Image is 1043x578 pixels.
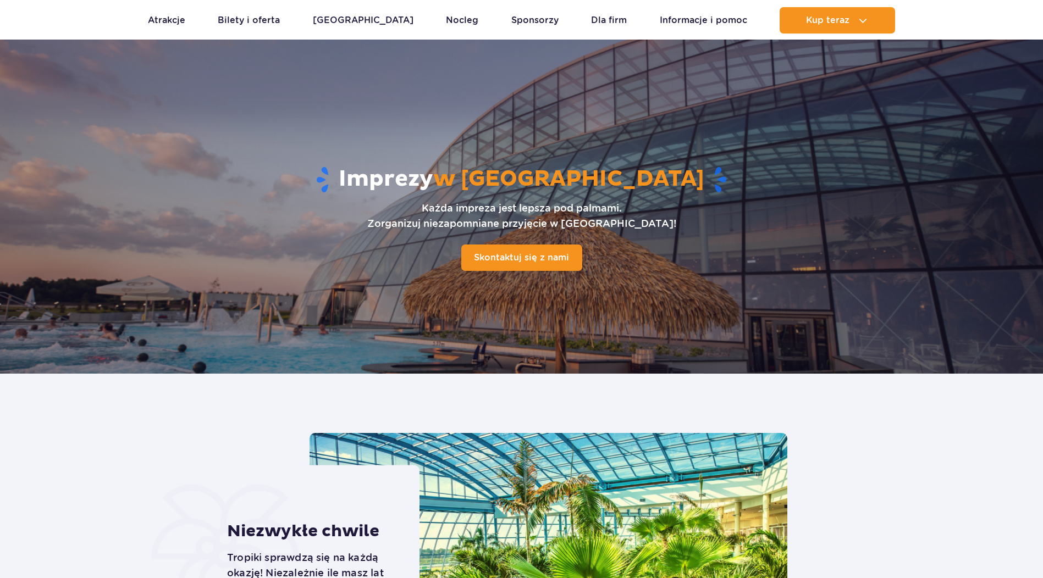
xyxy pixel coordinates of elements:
h1: Imprezy [168,165,875,194]
a: Bilety i oferta [218,7,280,34]
a: [GEOGRAPHIC_DATA] [313,7,413,34]
strong: Niezwykłe chwile [227,521,393,541]
span: w [GEOGRAPHIC_DATA] [433,165,704,193]
a: Nocleg [446,7,478,34]
p: Każda impreza jest lepsza pod palmami. Zorganizuj niezapomniane przyjęcie w [GEOGRAPHIC_DATA]! [367,201,676,231]
a: Atrakcje [148,7,185,34]
a: Informacje i pomoc [660,7,747,34]
span: Kup teraz [806,15,849,25]
span: Skontaktuj się z nami [474,252,569,263]
a: Skontaktuj się z nami [461,244,582,271]
a: Sponsorzy [511,7,559,34]
a: Dla firm [591,7,627,34]
button: Kup teraz [780,7,895,34]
